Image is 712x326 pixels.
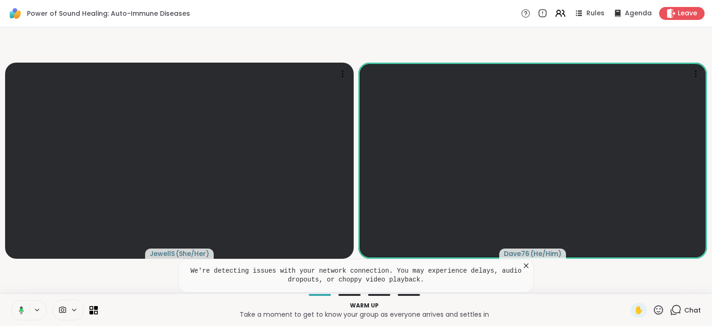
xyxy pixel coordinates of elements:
span: ( She/Her ) [176,249,209,258]
span: Dave76 [504,249,529,258]
p: Take a moment to get to know your group as everyone arrives and settles in [103,310,625,319]
span: Chat [684,306,701,315]
pre: We're detecting issues with your network connection. You may experience delays, audio dropouts, o... [190,267,522,285]
span: Power of Sound Healing: Auto-Immune Diseases [27,9,190,18]
span: Leave [678,9,697,18]
span: Rules [586,9,604,18]
span: JewellS [150,249,175,258]
img: ShareWell Logomark [7,6,23,21]
span: Agenda [625,9,652,18]
p: Warm up [103,301,625,310]
span: ( He/Him ) [530,249,561,258]
span: ✋ [634,305,643,316]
